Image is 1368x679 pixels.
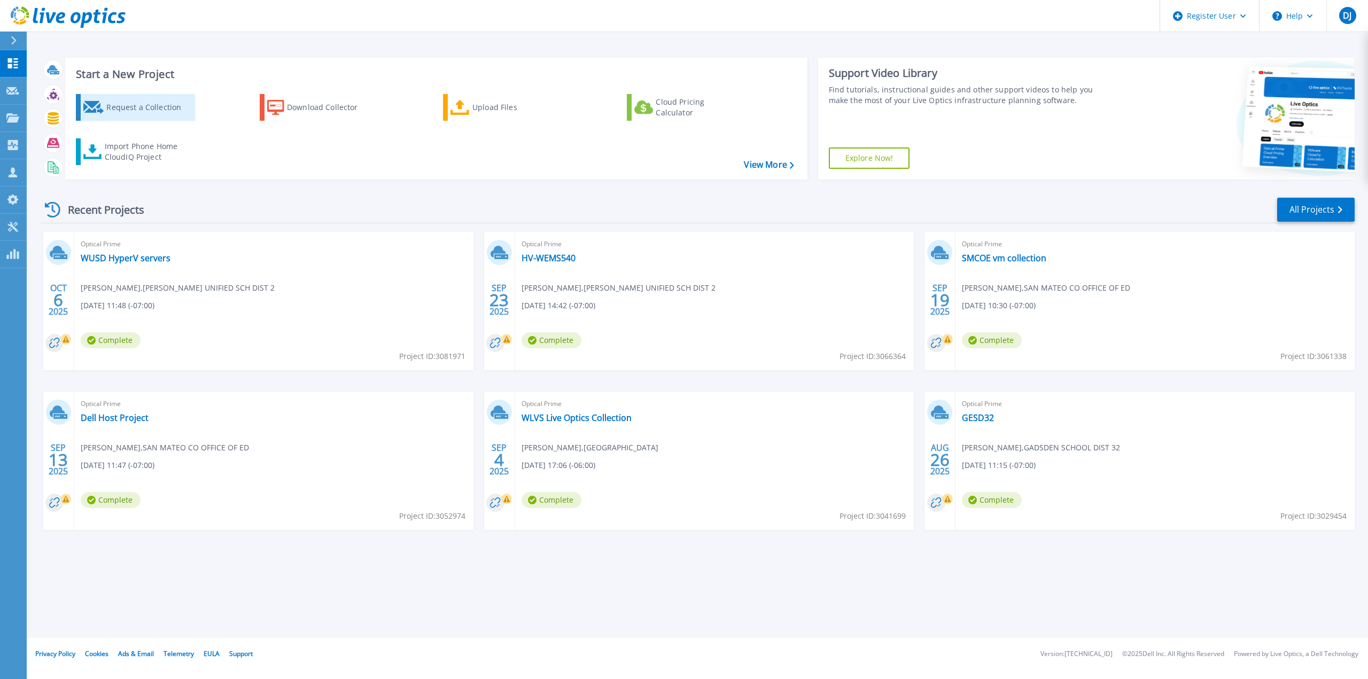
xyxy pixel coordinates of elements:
span: [DATE] 11:47 (-07:00) [81,459,154,471]
a: Cookies [85,649,108,658]
span: Project ID: 3041699 [840,510,906,522]
span: Complete [962,492,1022,508]
span: Project ID: 3081971 [399,350,465,362]
span: Optical Prime [522,238,908,250]
a: Support [229,649,253,658]
div: SEP 2025 [930,280,950,319]
a: EULA [204,649,220,658]
div: Find tutorials, instructional guides and other support videos to help you make the most of your L... [829,84,1106,106]
span: [PERSON_NAME] , SAN MATEO CO OFFICE OF ED [81,442,249,454]
a: Request a Collection [76,94,195,121]
span: [PERSON_NAME] , GADSDEN SCHOOL DIST 32 [962,442,1120,454]
span: [DATE] 11:15 (-07:00) [962,459,1036,471]
span: Complete [962,332,1022,348]
div: AUG 2025 [930,440,950,479]
a: GESD32 [962,412,994,423]
span: [DATE] 17:06 (-06:00) [522,459,595,471]
a: Explore Now! [829,147,910,169]
span: [DATE] 11:48 (-07:00) [81,300,154,311]
div: Support Video Library [829,66,1106,80]
a: WLVS Live Optics Collection [522,412,632,423]
span: 23 [489,295,509,305]
div: Upload Files [472,97,558,118]
span: 19 [930,295,950,305]
span: Complete [522,332,581,348]
a: SMCOE vm collection [962,253,1046,263]
a: Download Collector [260,94,379,121]
span: 13 [49,455,68,464]
span: Optical Prime [962,238,1348,250]
div: Cloud Pricing Calculator [656,97,741,118]
span: Project ID: 3029454 [1280,510,1347,522]
a: Privacy Policy [35,649,75,658]
span: Optical Prime [81,238,467,250]
span: Project ID: 3061338 [1280,350,1347,362]
span: Complete [81,332,141,348]
span: Optical Prime [522,398,908,410]
li: Version: [TECHNICAL_ID] [1040,651,1113,658]
div: SEP 2025 [489,280,509,319]
li: © 2025 Dell Inc. All Rights Reserved [1122,651,1224,658]
span: Project ID: 3066364 [840,350,906,362]
a: Telemetry [164,649,194,658]
a: WUSD HyperV servers [81,253,170,263]
div: SEP 2025 [48,440,68,479]
div: Request a Collection [106,97,192,118]
span: [PERSON_NAME] , [PERSON_NAME] UNIFIED SCH DIST 2 [81,282,275,294]
a: Upload Files [443,94,562,121]
li: Powered by Live Optics, a Dell Technology [1234,651,1358,658]
div: SEP 2025 [489,440,509,479]
a: View More [744,160,794,170]
span: [PERSON_NAME] , [PERSON_NAME] UNIFIED SCH DIST 2 [522,282,716,294]
span: 6 [53,295,63,305]
div: Import Phone Home CloudIQ Project [105,141,188,162]
span: Complete [81,492,141,508]
span: [DATE] 10:30 (-07:00) [962,300,1036,311]
a: Dell Host Project [81,412,149,423]
span: Optical Prime [81,398,467,410]
span: DJ [1343,11,1351,20]
span: [PERSON_NAME] , SAN MATEO CO OFFICE OF ED [962,282,1130,294]
a: HV-WEMS540 [522,253,576,263]
div: Download Collector [287,97,372,118]
span: 26 [930,455,950,464]
span: Complete [522,492,581,508]
span: Optical Prime [962,398,1348,410]
span: [PERSON_NAME] , [GEOGRAPHIC_DATA] [522,442,658,454]
span: Project ID: 3052974 [399,510,465,522]
a: Cloud Pricing Calculator [627,94,746,121]
h3: Start a New Project [76,68,794,80]
div: Recent Projects [41,197,159,223]
a: Ads & Email [118,649,154,658]
a: All Projects [1277,198,1355,222]
div: OCT 2025 [48,280,68,319]
span: [DATE] 14:42 (-07:00) [522,300,595,311]
span: 4 [494,455,504,464]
